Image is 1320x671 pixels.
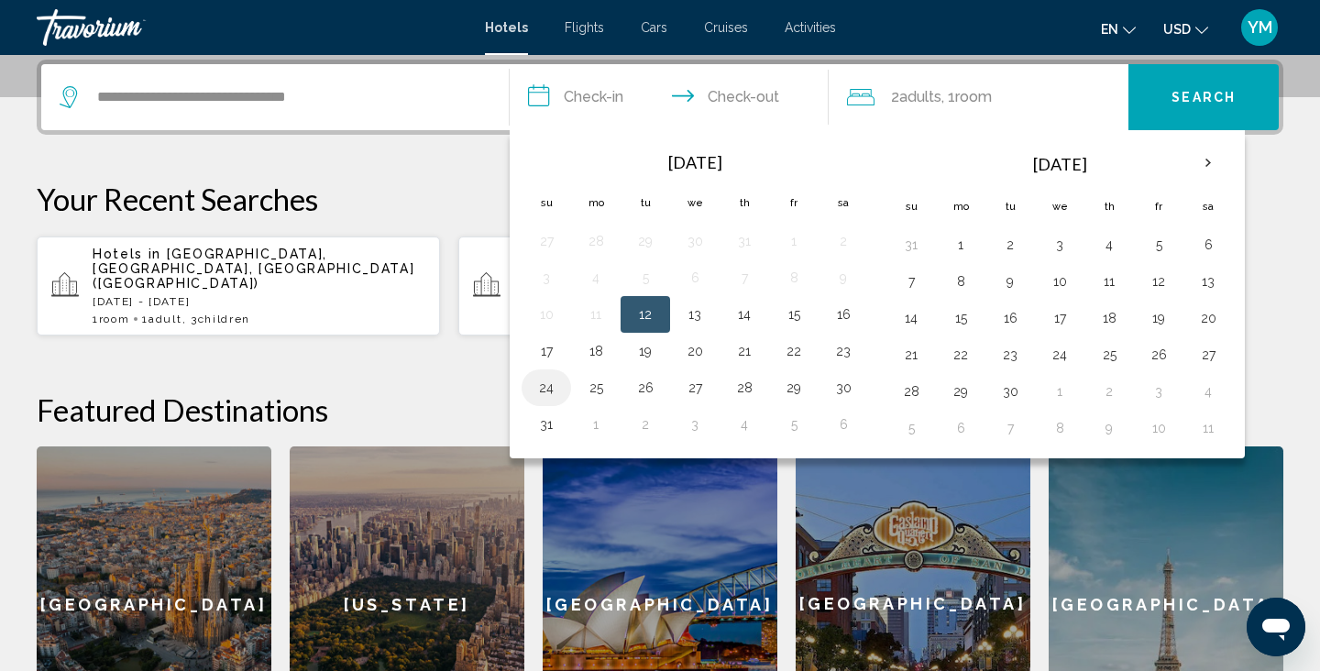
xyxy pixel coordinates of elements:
button: Day 1 [1045,379,1074,404]
button: Day 5 [1144,232,1173,258]
button: Day 29 [946,379,975,404]
button: Day 28 [730,375,759,401]
button: Day 20 [680,338,709,364]
button: Day 6 [680,265,709,291]
button: Day 29 [631,228,660,254]
button: Change language [1101,16,1136,42]
button: Day 22 [779,338,808,364]
button: Day 7 [896,269,926,294]
span: 1 [93,313,129,325]
button: Day 8 [779,265,808,291]
iframe: Button to launch messaging window [1247,598,1305,656]
button: Day 1 [946,232,975,258]
span: 1 [142,313,181,325]
button: Day 18 [1094,305,1124,331]
button: Day 11 [1094,269,1124,294]
button: Day 30 [680,228,709,254]
button: Day 7 [730,265,759,291]
span: en [1101,22,1118,37]
span: Room [955,88,992,105]
button: Day 27 [532,228,561,254]
button: Day 31 [532,412,561,437]
button: Day 15 [779,302,808,327]
button: Day 2 [829,228,858,254]
button: Day 7 [995,415,1025,441]
button: Day 10 [1045,269,1074,294]
span: USD [1163,22,1191,37]
button: Day 23 [995,342,1025,368]
button: Check in and out dates [510,64,829,130]
button: Day 28 [896,379,926,404]
button: Day 27 [680,375,709,401]
button: Day 10 [532,302,561,327]
button: Day 2 [995,232,1025,258]
button: Day 21 [730,338,759,364]
th: [DATE] [571,142,819,182]
button: Day 14 [730,302,759,327]
button: Day 9 [1094,415,1124,441]
button: Day 9 [829,265,858,291]
button: Day 17 [532,338,561,364]
button: Day 16 [995,305,1025,331]
button: Day 13 [1193,269,1223,294]
span: 2 [891,84,941,110]
button: Day 25 [1094,342,1124,368]
button: Day 30 [995,379,1025,404]
a: Cars [641,20,667,35]
button: Day 26 [1144,342,1173,368]
button: Day 28 [581,228,610,254]
th: [DATE] [936,142,1183,186]
button: Day 6 [1193,232,1223,258]
button: Day 23 [829,338,858,364]
button: Day 6 [829,412,858,437]
button: Day 6 [946,415,975,441]
button: Day 4 [730,412,759,437]
p: [DATE] - [DATE] [93,295,425,308]
button: Day 5 [896,415,926,441]
span: Adults [899,88,941,105]
span: Hotels in [93,247,161,261]
button: Day 3 [1144,379,1173,404]
button: Day 5 [779,412,808,437]
button: Day 9 [995,269,1025,294]
button: Day 20 [1193,305,1223,331]
button: Day 19 [1144,305,1173,331]
button: Travelers: 2 adults, 0 children [829,64,1129,130]
button: Day 4 [581,265,610,291]
button: Day 12 [1144,269,1173,294]
button: Day 2 [1094,379,1124,404]
button: Hotels in [GEOGRAPHIC_DATA], [GEOGRAPHIC_DATA], [GEOGRAPHIC_DATA] ([GEOGRAPHIC_DATA])[DATE] - [DA... [458,236,862,336]
button: Day 12 [631,302,660,327]
button: Day 27 [1193,342,1223,368]
button: Hotels in [GEOGRAPHIC_DATA], [GEOGRAPHIC_DATA], [GEOGRAPHIC_DATA] ([GEOGRAPHIC_DATA])[DATE] - [DA... [37,236,440,336]
button: Day 11 [581,302,610,327]
span: Search [1171,91,1236,105]
p: Your Recent Searches [37,181,1283,217]
button: Day 24 [1045,342,1074,368]
span: Adult [148,313,181,325]
button: Day 11 [1193,415,1223,441]
button: Day 19 [631,338,660,364]
button: Day 17 [1045,305,1074,331]
button: Day 31 [896,232,926,258]
h2: Featured Destinations [37,391,1283,428]
span: , 1 [941,84,992,110]
button: Day 8 [946,269,975,294]
button: Day 3 [532,265,561,291]
button: User Menu [1236,8,1283,47]
a: Cruises [704,20,748,35]
a: Hotels [485,20,528,35]
button: Day 30 [829,375,858,401]
a: Flights [565,20,604,35]
button: Day 10 [1144,415,1173,441]
button: Day 15 [946,305,975,331]
button: Next month [1183,142,1233,184]
div: Search widget [41,64,1279,130]
span: [GEOGRAPHIC_DATA], [GEOGRAPHIC_DATA], [GEOGRAPHIC_DATA] ([GEOGRAPHIC_DATA]) [93,247,414,291]
span: YM [1248,18,1272,37]
button: Day 13 [680,302,709,327]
